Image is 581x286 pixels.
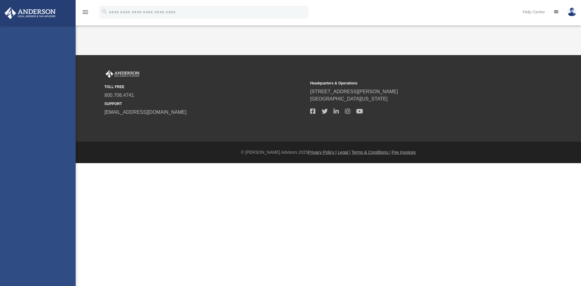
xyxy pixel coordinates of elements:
a: Legal | [338,150,350,155]
img: Anderson Advisors Platinum Portal [3,7,57,19]
div: © [PERSON_NAME] Advisors 2025 [76,149,581,156]
img: Anderson Advisors Platinum Portal [104,70,141,78]
small: TOLL FREE [104,84,306,90]
a: [STREET_ADDRESS][PERSON_NAME] [310,89,398,94]
small: SUPPORT [104,101,306,107]
a: [EMAIL_ADDRESS][DOMAIN_NAME] [104,110,186,115]
a: menu [82,12,89,16]
a: Privacy Policy | [308,150,337,155]
i: menu [82,8,89,16]
a: 800.706.4741 [104,93,134,98]
i: search [101,8,108,15]
a: [GEOGRAPHIC_DATA][US_STATE] [310,96,388,101]
small: Headquarters & Operations [310,81,512,86]
img: User Pic [567,8,576,16]
a: Pay Invoices [392,150,415,155]
a: Terms & Conditions | [352,150,391,155]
